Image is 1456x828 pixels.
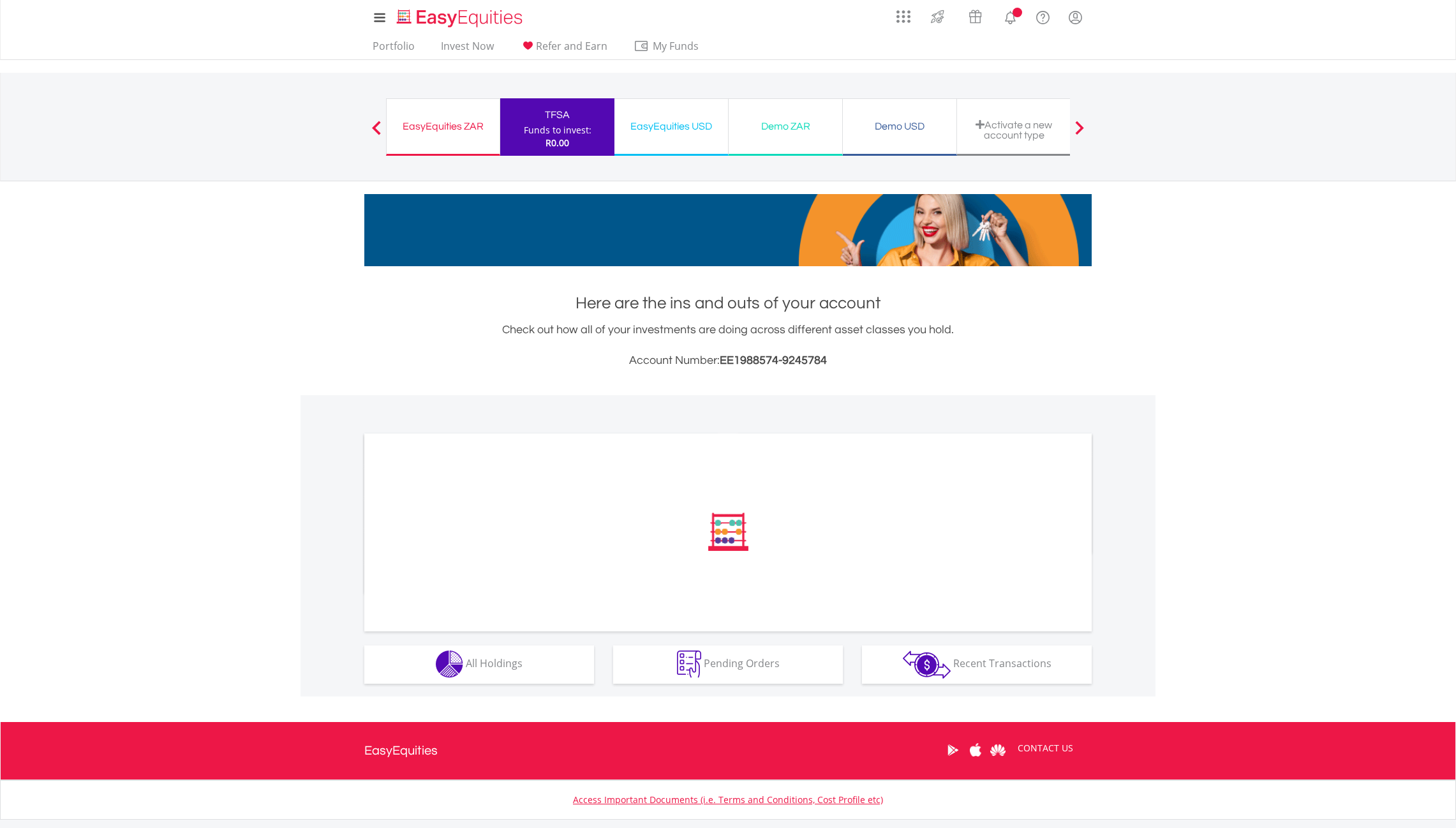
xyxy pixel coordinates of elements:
[364,194,1092,266] img: EasyMortage Promotion Banner
[436,651,463,678] img: holdings-wht.png
[986,730,1009,770] a: Huawei
[364,645,594,684] button: All Holdings
[736,117,835,135] div: Demo ZAR
[1059,3,1092,31] a: My Profile
[956,3,994,27] a: Vouchers
[927,6,948,27] img: thrive-v2.svg
[994,3,1027,29] a: Notifications
[613,645,843,684] button: Pending Orders
[394,117,492,135] div: EasyEquities ZAR
[942,730,964,770] a: Google Play
[903,651,951,679] img: transactions-zar-wht.png
[364,292,1092,315] h1: Here are the ins and outs of your account
[704,656,780,670] span: Pending Orders
[392,3,528,29] a: Home page
[573,794,883,806] a: Access Important Documents (i.e. Terms and Conditions, Cost Profile etc)
[394,8,528,29] img: EasyEquities_Logo.png
[364,722,438,779] a: EasyEquities
[634,38,717,54] span: My Funds
[851,117,949,135] div: Demo USD
[436,40,499,59] a: Invest Now
[953,656,1051,670] span: Recent Transactions
[536,39,607,53] span: Refer and Earn
[720,354,827,366] span: EE1988574-9245784
[546,137,569,149] span: R0.00
[896,10,910,24] img: grid-menu-icon.svg
[368,40,420,59] a: Portfolio
[677,651,701,678] img: pending_instructions-wht.png
[364,321,1092,370] div: Check out how all of your investments are doing across different asset classes you hold.
[1009,730,1082,766] a: CONTACT US
[515,40,613,59] a: Refer and Earn
[862,645,1092,684] button: Recent Transactions
[622,117,720,135] div: EasyEquities USD
[964,730,986,770] a: Apple
[888,3,919,24] a: AppsGrid
[466,656,523,670] span: All Holdings
[965,119,1063,140] div: Activate a new account type
[1027,3,1059,29] a: FAQ's and Support
[508,106,607,124] div: TFSA
[524,124,591,137] div: Funds to invest:
[364,352,1092,370] h3: Account Number:
[965,6,986,27] img: vouchers-v2.svg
